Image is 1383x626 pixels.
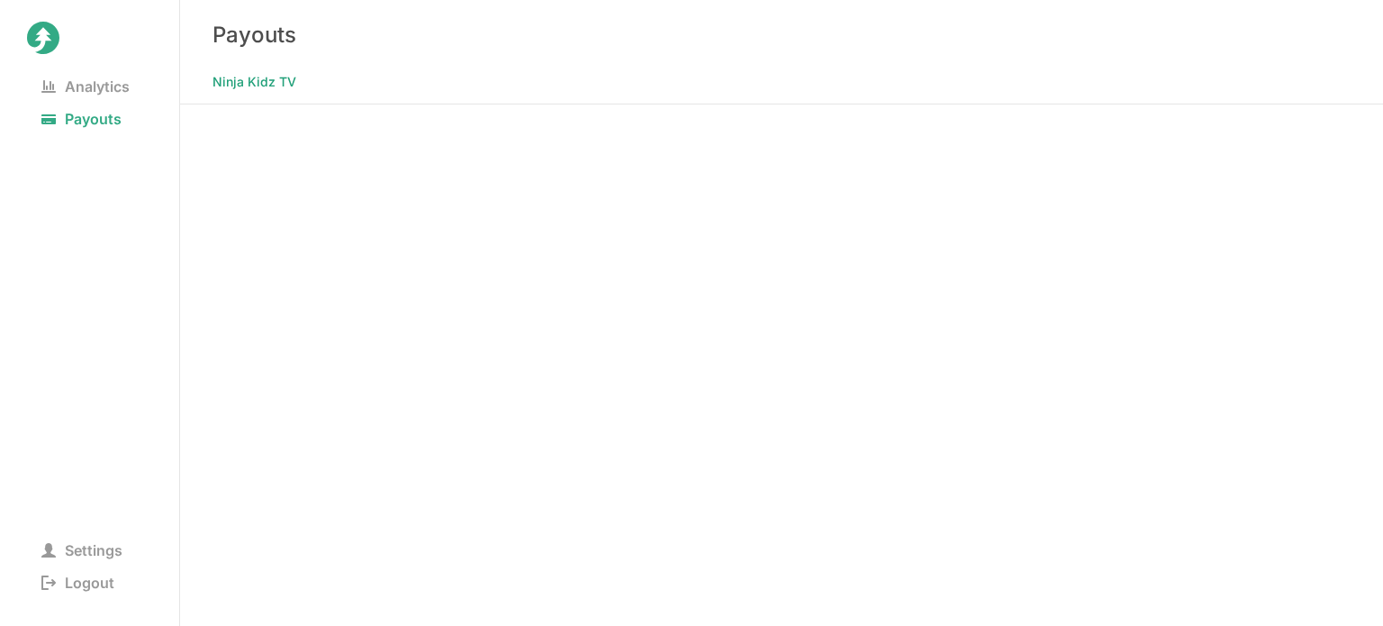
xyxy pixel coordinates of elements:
span: Logout [27,570,129,595]
span: Settings [27,538,137,563]
span: Payouts [27,106,136,132]
span: Analytics [27,74,144,99]
h3: Payouts [212,22,296,48]
span: Ninja Kidz TV [212,69,296,95]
